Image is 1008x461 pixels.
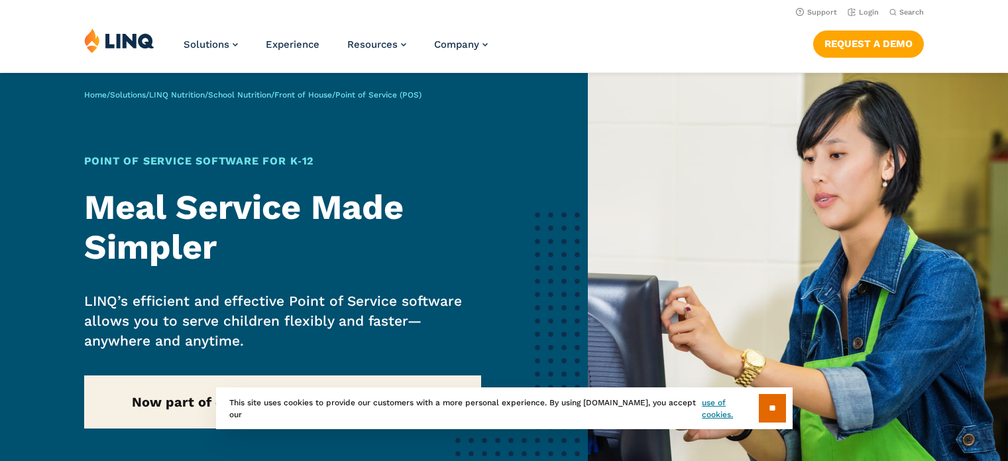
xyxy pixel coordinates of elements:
[889,7,924,17] button: Open Search Bar
[110,90,146,99] a: Solutions
[702,397,758,421] a: use of cookies.
[132,394,433,410] strong: Now part of our new
[335,90,421,99] span: Point of Service (POS)
[434,38,488,50] a: Company
[184,38,229,50] span: Solutions
[347,38,406,50] a: Resources
[84,28,154,53] img: LINQ | K‑12 Software
[796,8,837,17] a: Support
[84,90,421,99] span: / / / / /
[208,90,271,99] a: School Nutrition
[84,90,107,99] a: Home
[149,90,205,99] a: LINQ Nutrition
[216,387,793,429] div: This site uses cookies to provide our customers with a more personal experience. By using [DOMAIN...
[84,153,481,169] h1: Point of Service Software for K‑12
[347,38,398,50] span: Resources
[848,8,879,17] a: Login
[813,31,924,57] a: Request a Demo
[813,28,924,57] nav: Button Navigation
[84,187,404,267] strong: Meal Service Made Simpler
[274,90,332,99] a: Front of House
[899,8,924,17] span: Search
[434,38,479,50] span: Company
[84,291,481,351] p: LINQ’s efficient and effective Point of Service software allows you to serve children flexibly an...
[266,38,319,50] a: Experience
[184,38,238,50] a: Solutions
[184,28,488,72] nav: Primary Navigation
